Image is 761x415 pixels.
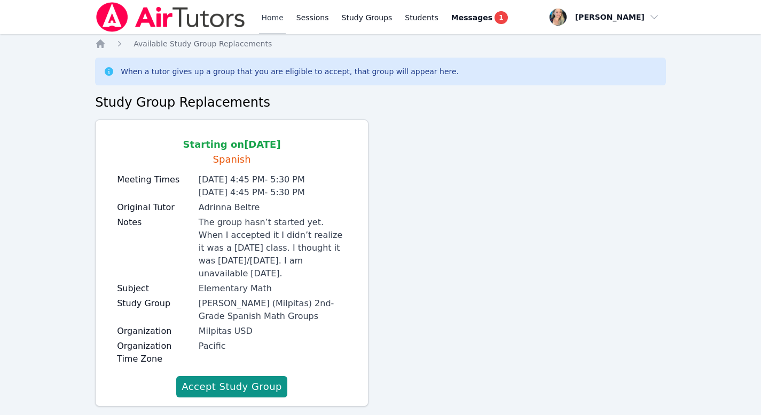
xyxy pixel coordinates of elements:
span: Starting on [DATE] [183,139,281,150]
span: Messages [451,12,492,23]
div: Adrinna Beltre [199,201,347,214]
label: Notes [117,216,192,229]
label: Organization [117,325,192,338]
div: [PERSON_NAME] (Milpitas) 2nd- Grade Spanish Math Groups [199,297,347,323]
div: Pacific [199,340,347,353]
img: Air Tutors [95,2,246,32]
button: Accept Study Group [176,376,287,397]
span: Available Study Group Replacements [134,39,272,48]
div: Spanish [183,152,281,167]
label: Meeting Times [117,173,192,186]
label: Original Tutor [117,201,192,214]
li: [DATE] 4:45 PM - 5:30 PM [199,186,347,199]
h2: Study Group Replacements [95,94,666,111]
label: Study Group [117,297,192,310]
div: Milpitas USD [199,325,347,338]
div: The group hasn’t started yet. When I accepted it I didn’t realize it was a [DATE] class. I though... [199,216,347,280]
span: 1 [495,11,507,24]
label: Subject [117,282,192,295]
nav: Breadcrumb [95,38,666,49]
a: Available Study Group Replacements [134,38,272,49]
li: [DATE] 4:45 PM - 5:30 PM [199,173,347,186]
div: Elementary Math [199,282,347,295]
label: Organization Time Zone [117,340,192,365]
div: When a tutor gives up a group that you are eligible to accept, that group will appear here. [121,66,459,77]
